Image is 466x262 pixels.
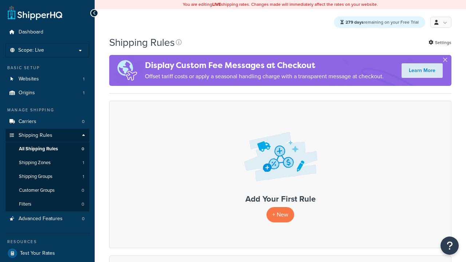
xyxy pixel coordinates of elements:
[82,187,84,194] span: 0
[5,184,89,197] a: Customer Groups 0
[429,37,451,48] a: Settings
[5,170,89,183] li: Shipping Groups
[117,195,444,203] h3: Add Your First Rule
[5,86,89,100] a: Origins 1
[18,47,44,53] span: Scope: Live
[82,216,84,222] span: 0
[5,247,89,260] a: Test Your Rates
[5,156,89,170] li: Shipping Zones
[5,115,89,128] li: Carriers
[5,129,89,212] li: Shipping Rules
[8,5,62,20] a: ShipperHQ Home
[19,187,55,194] span: Customer Groups
[145,59,384,71] h4: Display Custom Fee Messages at Checkout
[82,201,84,207] span: 0
[5,198,89,211] li: Filters
[212,1,221,8] b: LIVE
[19,160,51,166] span: Shipping Zones
[5,129,89,142] a: Shipping Rules
[5,115,89,128] a: Carriers 0
[82,146,84,152] span: 0
[5,142,89,156] a: All Shipping Rules 0
[83,76,84,82] span: 1
[83,174,84,180] span: 1
[19,76,39,82] span: Websites
[19,146,58,152] span: All Shipping Rules
[5,65,89,71] div: Basic Setup
[5,72,89,86] li: Websites
[19,216,63,222] span: Advanced Features
[20,250,55,257] span: Test Your Rates
[5,107,89,113] div: Manage Shipping
[19,90,35,96] span: Origins
[402,63,443,78] a: Learn More
[145,71,384,82] p: Offset tariff costs or apply a seasonal handling charge with a transparent message at checkout.
[5,239,89,245] div: Resources
[109,35,175,49] h1: Shipping Rules
[5,72,89,86] a: Websites 1
[82,119,84,125] span: 0
[5,156,89,170] a: Shipping Zones 1
[5,170,89,183] a: Shipping Groups 1
[19,132,52,139] span: Shipping Rules
[5,86,89,100] li: Origins
[19,174,52,180] span: Shipping Groups
[83,160,84,166] span: 1
[5,212,89,226] a: Advanced Features 0
[5,198,89,211] a: Filters 0
[334,16,425,28] div: remaining on your Free Trial
[5,25,89,39] a: Dashboard
[441,237,459,255] button: Open Resource Center
[5,142,89,156] li: All Shipping Rules
[83,90,84,96] span: 1
[109,55,145,86] img: duties-banner-06bc72dcb5fe05cb3f9472aba00be2ae8eb53ab6f0d8bb03d382ba314ac3c341.png
[5,212,89,226] li: Advanced Features
[19,119,36,125] span: Carriers
[19,29,43,35] span: Dashboard
[266,207,294,222] p: + New
[345,19,364,25] strong: 279 days
[19,201,31,207] span: Filters
[5,184,89,197] li: Customer Groups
